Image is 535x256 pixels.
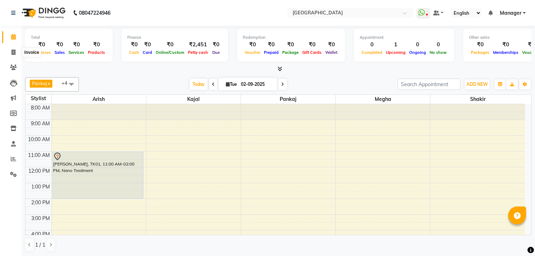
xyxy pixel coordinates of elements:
[243,41,262,49] div: ₹0
[23,48,41,57] div: Invoice
[30,183,51,191] div: 1:00 PM
[300,41,323,49] div: ₹0
[210,50,222,55] span: Due
[27,136,51,143] div: 10:00 AM
[280,50,300,55] span: Package
[398,79,460,90] input: Search Appointment
[360,41,384,49] div: 0
[18,3,67,23] img: logo
[384,50,407,55] span: Upcoming
[428,50,449,55] span: No show
[154,50,186,55] span: Online/Custom
[127,41,141,49] div: ₹0
[141,41,154,49] div: ₹0
[67,50,86,55] span: Services
[428,41,449,49] div: 0
[243,34,339,41] div: Redemption
[30,231,51,238] div: 4:00 PM
[141,50,154,55] span: Card
[360,34,449,41] div: Appointment
[47,80,50,86] a: x
[35,241,45,249] span: 1 / 1
[29,120,51,127] div: 9:00 AM
[469,41,491,49] div: ₹0
[360,50,384,55] span: Completed
[491,50,520,55] span: Memberships
[186,50,210,55] span: Petty cash
[27,167,51,175] div: 12:00 PM
[323,50,339,55] span: Wallet
[469,50,491,55] span: Packages
[29,104,51,112] div: 8:00 AM
[430,95,525,104] span: Shakir
[154,41,186,49] div: ₹0
[53,41,67,49] div: ₹0
[280,41,300,49] div: ₹0
[239,79,275,90] input: 2025-09-02
[30,215,51,222] div: 3:00 PM
[323,41,339,49] div: ₹0
[146,95,241,104] span: kajal
[79,3,110,23] b: 08047224946
[31,34,107,41] div: Total
[31,41,53,49] div: ₹0
[210,41,222,49] div: ₹0
[262,50,280,55] span: Prepaid
[30,199,51,206] div: 2:00 PM
[465,79,489,89] button: ADD NEW
[491,41,520,49] div: ₹0
[190,79,208,90] span: Today
[127,50,141,55] span: Cash
[336,95,430,104] span: megha
[243,50,262,55] span: Voucher
[407,50,428,55] span: Ongoing
[500,9,521,17] span: Manager
[86,50,107,55] span: Products
[67,41,86,49] div: ₹0
[407,41,428,49] div: 0
[262,41,280,49] div: ₹0
[224,82,239,87] span: Tue
[53,50,67,55] span: Sales
[27,152,51,159] div: 11:00 AM
[62,80,73,86] span: +4
[53,152,143,199] div: [PERSON_NAME], TK01, 11:00 AM-02:00 PM, Nano Treatment
[52,95,146,104] span: Arish
[86,41,107,49] div: ₹0
[25,95,51,102] div: Stylist
[384,41,407,49] div: 1
[127,34,222,41] div: Finance
[300,50,323,55] span: Gift Cards
[32,80,47,86] span: Pankaj
[467,82,488,87] span: ADD NEW
[186,41,210,49] div: ₹2,451
[241,95,335,104] span: Pankaj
